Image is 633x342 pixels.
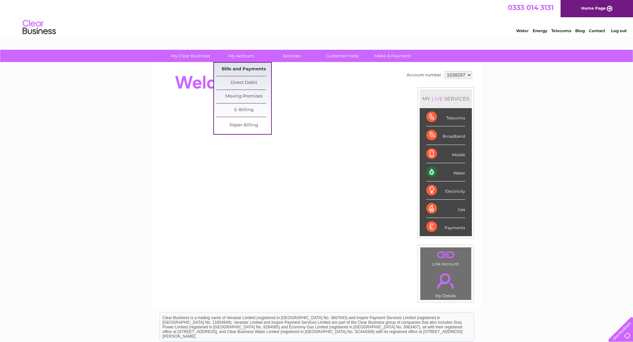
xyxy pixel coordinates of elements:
[22,17,56,37] img: logo.png
[551,28,571,33] a: Telecoms
[420,89,472,108] div: MY SERVICES
[426,163,465,181] div: Water
[420,247,472,268] td: Link Account
[516,28,529,33] a: Water
[426,200,465,218] div: Gas
[426,126,465,145] div: Broadband
[426,181,465,200] div: Electricity
[163,50,218,62] a: My Clear Business
[264,50,319,62] a: Services
[365,50,420,62] a: Make A Payment
[422,249,470,261] a: .
[216,76,271,90] a: Direct Debit
[575,28,585,33] a: Blog
[315,50,369,62] a: Customer Help
[214,50,268,62] a: My Account
[216,90,271,103] a: Moving Premises
[430,96,444,102] div: LIVE
[420,268,472,300] td: My Details
[426,218,465,236] div: Payments
[216,103,271,117] a: E-Billing
[533,28,547,33] a: Energy
[216,63,271,76] a: Bills and Payments
[405,69,443,81] td: Account number
[508,3,554,12] a: 0333 014 3131
[611,28,627,33] a: Log out
[426,108,465,126] div: Telecoms
[589,28,605,33] a: Contact
[422,269,470,293] a: .
[160,4,474,32] div: Clear Business is a trading name of Verastar Limited (registered in [GEOGRAPHIC_DATA] No. 3667643...
[426,145,465,163] div: Mobile
[216,119,271,132] a: Paper Billing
